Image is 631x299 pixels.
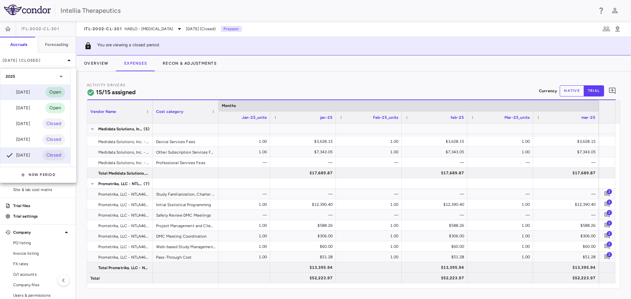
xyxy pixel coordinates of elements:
div: 2025 [0,69,70,84]
div: [DATE] [6,120,30,128]
div: [DATE] [6,104,30,112]
button: New Period [21,170,56,180]
span: Closed [42,136,65,143]
div: [DATE] [6,136,30,143]
span: Open [45,89,65,96]
div: [DATE] [6,151,30,159]
span: Open [45,104,65,112]
div: [DATE] [6,88,30,96]
p: 2025 [6,74,15,79]
span: Closed [42,120,65,127]
span: Closed [42,152,65,159]
div: 2024 [0,163,70,179]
